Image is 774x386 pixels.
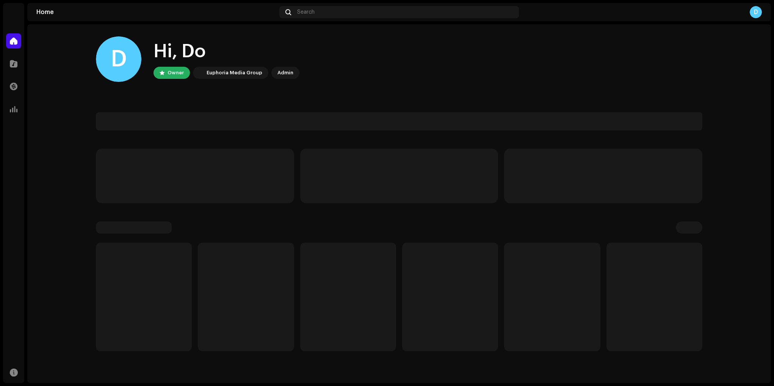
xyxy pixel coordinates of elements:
[750,6,762,18] div: D
[297,9,315,15] span: Search
[168,68,184,77] div: Owner
[277,68,293,77] div: Admin
[154,39,299,64] div: Hi, Do
[36,9,276,15] div: Home
[96,36,141,82] div: D
[207,68,262,77] div: Euphoria Media Group
[194,68,204,77] img: de0d2825-999c-4937-b35a-9adca56ee094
